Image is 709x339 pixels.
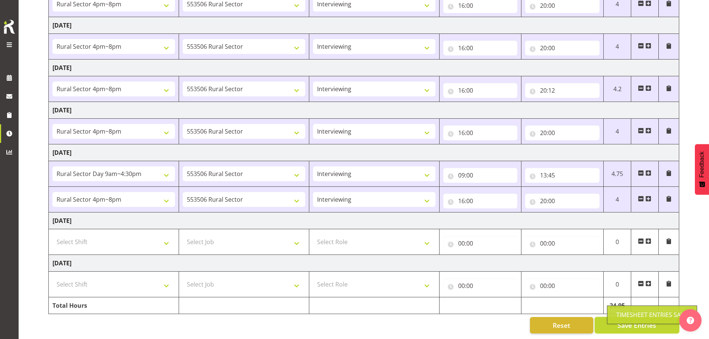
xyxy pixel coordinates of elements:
[49,60,679,76] td: [DATE]
[604,272,631,297] td: 0
[525,125,600,140] input: Click to select...
[530,317,593,333] button: Reset
[525,236,600,251] input: Click to select...
[604,297,631,314] td: 24.95
[49,17,679,34] td: [DATE]
[604,76,631,102] td: 4.2
[49,212,679,229] td: [DATE]
[695,144,709,195] button: Feedback - Show survey
[604,187,631,212] td: 4
[443,236,518,251] input: Click to select...
[525,41,600,55] input: Click to select...
[525,278,600,293] input: Click to select...
[687,317,694,324] img: help-xxl-2.png
[525,83,600,98] input: Click to select...
[443,278,518,293] input: Click to select...
[2,19,17,35] img: Rosterit icon logo
[604,119,631,144] td: 4
[443,168,518,183] input: Click to select...
[443,83,518,98] input: Click to select...
[604,34,631,60] td: 4
[699,151,705,178] span: Feedback
[443,194,518,208] input: Click to select...
[604,229,631,255] td: 0
[604,161,631,187] td: 4.75
[49,102,679,119] td: [DATE]
[49,144,679,161] td: [DATE]
[616,310,688,319] div: Timesheet Entries Save
[617,320,656,330] span: Save Entries
[595,317,679,333] button: Save Entries
[49,255,679,272] td: [DATE]
[553,320,570,330] span: Reset
[443,125,518,140] input: Click to select...
[525,194,600,208] input: Click to select...
[525,168,600,183] input: Click to select...
[443,41,518,55] input: Click to select...
[49,297,179,314] td: Total Hours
